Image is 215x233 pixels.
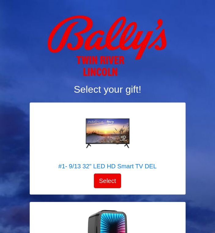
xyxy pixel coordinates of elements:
[83,109,132,158] img: #1- 9/13 32" LED HD Smart TV DEL
[58,163,157,170] h5: #1- 9/13 32" LED HD Smart TV DEL
[94,174,121,188] button: Select
[58,109,157,174] a: #1- 9/13 32" LED HD Smart TV DEL #1- 9/13 32" LED HD Smart TV DEL
[30,84,186,95] h2: Select your gift!
[48,15,168,76] img: Logo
